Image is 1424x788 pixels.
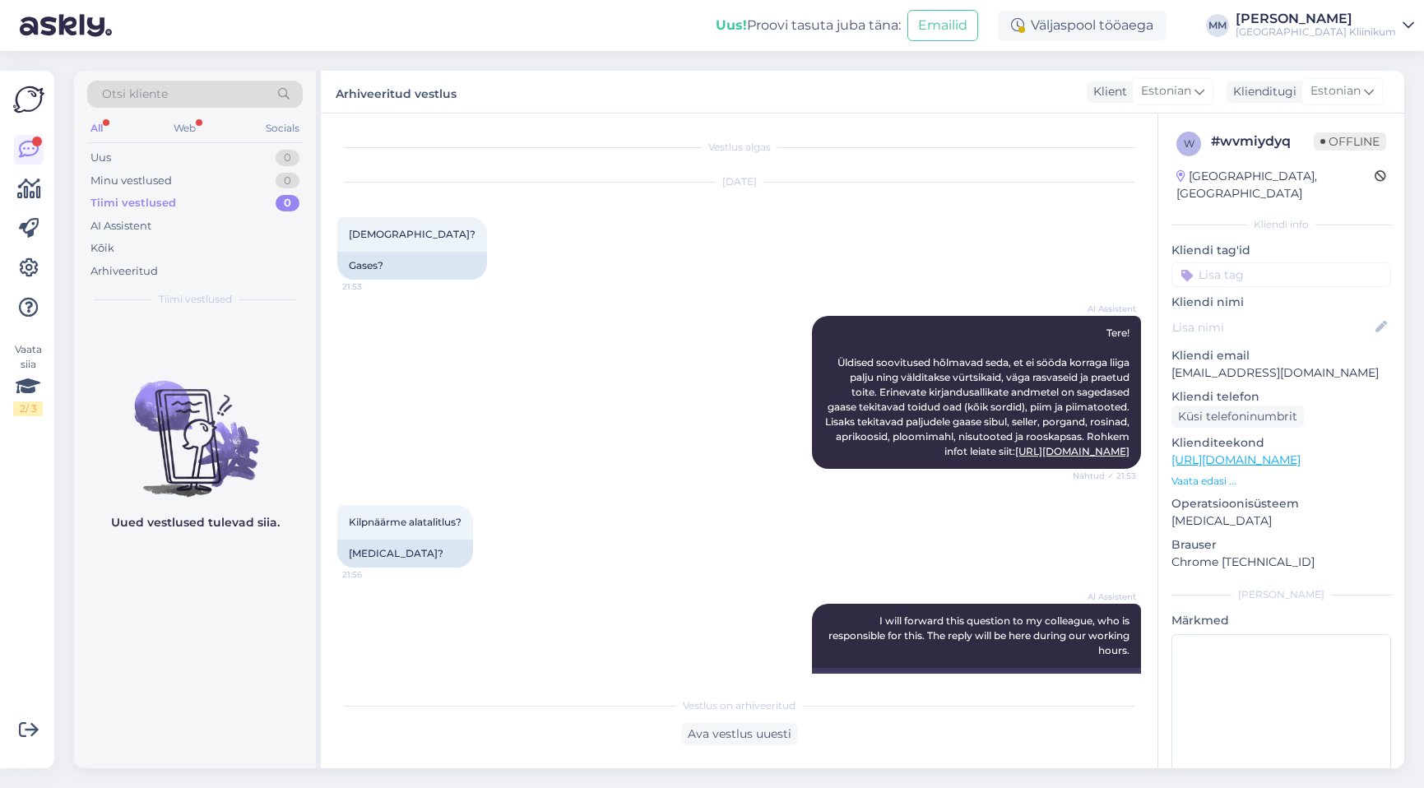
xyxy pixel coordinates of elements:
[102,86,168,103] span: Otsi kliente
[1310,82,1361,100] span: Estonian
[1074,591,1136,603] span: AI Assistent
[1073,470,1136,482] span: Nähtud ✓ 21:53
[1171,388,1391,406] p: Kliendi telefon
[1171,434,1391,452] p: Klienditeekond
[1184,137,1194,150] span: w
[337,140,1141,155] div: Vestlus algas
[681,723,798,745] div: Ava vestlus uuesti
[1227,83,1296,100] div: Klienditugi
[90,240,114,257] div: Kõik
[1171,612,1391,629] p: Märkmed
[1172,318,1372,336] input: Lisa nimi
[1171,474,1391,489] p: Vaata edasi ...
[828,614,1132,656] span: I will forward this question to my colleague, who is responsible for this. The reply will be here...
[1211,132,1314,151] div: # wvmiydyq
[276,150,299,166] div: 0
[716,16,901,35] div: Proovi tasuta juba täna:
[1236,12,1414,39] a: [PERSON_NAME][GEOGRAPHIC_DATA] Kliinikum
[90,150,111,166] div: Uus
[1171,587,1391,602] div: [PERSON_NAME]
[1171,347,1391,364] p: Kliendi email
[337,174,1141,189] div: [DATE]
[1171,294,1391,311] p: Kliendi nimi
[716,17,747,33] b: Uus!
[342,280,404,293] span: 21:53
[336,81,457,103] label: Arhiveeritud vestlus
[1171,262,1391,287] input: Lisa tag
[74,351,316,499] img: No chats
[90,218,151,234] div: AI Assistent
[1015,445,1129,457] a: [URL][DOMAIN_NAME]
[90,195,176,211] div: Tiimi vestlused
[13,401,43,416] div: 2 / 3
[1206,14,1229,37] div: MM
[1236,25,1396,39] div: [GEOGRAPHIC_DATA] Kliinikum
[825,327,1132,457] span: Tere! Üldised soovitused hõlmavad seda, et ei sööda korraga liiga palju ning välditakse vürtsikai...
[1176,168,1375,202] div: [GEOGRAPHIC_DATA], [GEOGRAPHIC_DATA]
[1171,536,1391,554] p: Brauser
[1074,303,1136,315] span: AI Assistent
[90,173,172,189] div: Minu vestlused
[337,540,473,568] div: [MEDICAL_DATA]?
[13,342,43,416] div: Vaata siia
[276,173,299,189] div: 0
[90,263,158,280] div: Arhiveeritud
[1087,83,1127,100] div: Klient
[1171,512,1391,530] p: [MEDICAL_DATA]
[683,698,795,713] span: Vestlus on arhiveeritud
[998,11,1167,40] div: Väljaspool tööaega
[1171,452,1301,467] a: [URL][DOMAIN_NAME]
[349,228,475,240] span: [DEMOGRAPHIC_DATA]?
[1171,406,1304,428] div: Küsi telefoninumbrit
[111,514,280,531] p: Uued vestlused tulevad siia.
[1141,82,1191,100] span: Estonian
[1171,242,1391,259] p: Kliendi tag'id
[1236,12,1396,25] div: [PERSON_NAME]
[170,118,199,139] div: Web
[13,84,44,115] img: Askly Logo
[907,10,978,41] button: Emailid
[342,568,404,581] span: 21:56
[159,292,232,307] span: Tiimi vestlused
[1171,554,1391,571] p: Chrome [TECHNICAL_ID]
[1171,217,1391,232] div: Kliendi info
[1171,495,1391,512] p: Operatsioonisüsteem
[276,195,299,211] div: 0
[812,668,1141,711] div: Edastan selle küsimuse oma kolleegile, kes selle eest vastutab. Vastus on siin meie tööajal.
[1314,132,1386,151] span: Offline
[337,252,487,280] div: Gases?
[1171,364,1391,382] p: [EMAIL_ADDRESS][DOMAIN_NAME]
[87,118,106,139] div: All
[349,516,462,528] span: Kilpnäärme alatalitlus?
[262,118,303,139] div: Socials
